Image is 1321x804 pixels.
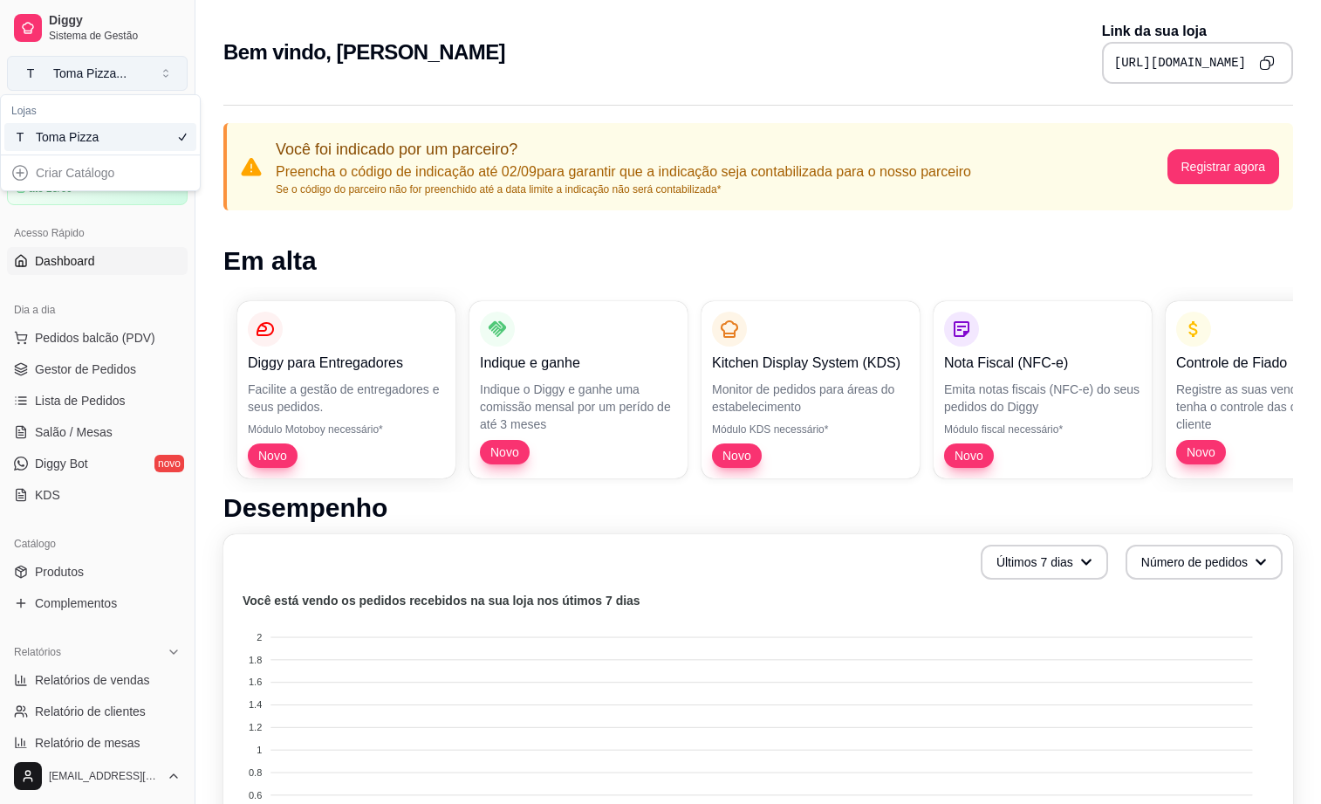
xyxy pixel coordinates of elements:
[715,447,758,464] span: Novo
[1126,545,1283,580] button: Número de pedidos
[469,301,688,478] button: Indique e ganheIndique o Diggy e ganhe uma comissão mensal por um perído de até 3 mesesNovo
[7,450,188,478] a: Diggy Botnovo
[7,296,188,324] div: Dia a dia
[7,355,188,383] a: Gestor de Pedidos
[35,563,84,581] span: Produtos
[1,95,200,155] div: Suggestions
[11,128,29,146] span: T
[223,38,505,66] h2: Bem vindo, [PERSON_NAME]
[1253,49,1281,77] button: Copy to clipboard
[7,589,188,617] a: Complementos
[7,729,188,757] a: Relatório de mesas
[1102,21,1293,42] p: Link da sua loja
[35,703,146,720] span: Relatório de clientes
[49,13,181,29] span: Diggy
[712,381,909,416] p: Monitor de pedidos para áreas do estabelecimento
[944,423,1141,436] p: Módulo fiscal necessário*
[249,722,262,732] tspan: 1.2
[249,790,262,801] tspan: 0.6
[49,769,160,783] span: [EMAIL_ADDRESS][DOMAIN_NAME]
[53,65,127,82] div: Toma Pizza ...
[934,301,1152,478] button: Nota Fiscal (NFC-e)Emita notas fiscais (NFC-e) do seus pedidos do DiggyMódulo fiscal necessário*Novo
[981,545,1108,580] button: Últimos 7 dias
[35,361,136,378] span: Gestor de Pedidos
[49,29,181,43] span: Sistema de Gestão
[276,137,971,161] p: Você foi indicado por um parceiro?
[248,423,445,436] p: Módulo Motoboy necessário*
[248,353,445,374] p: Diggy para Entregadores
[223,492,1293,524] h1: Desempenho
[1114,54,1246,72] pre: [URL][DOMAIN_NAME]
[237,301,455,478] button: Diggy para EntregadoresFacilite a gestão de entregadores e seus pedidos.Módulo Motoboy necessário...
[4,99,196,123] div: Lojas
[1167,149,1280,184] button: Registrar agora
[248,381,445,416] p: Facilite a gestão de entregadores e seus pedidos.
[7,481,188,509] a: KDS
[276,161,971,182] p: Preencha o código de indicação até 02/09 para garantir que a indicação seja contabilizada para o ...
[35,423,113,441] span: Salão / Mesas
[35,671,150,689] span: Relatórios de vendas
[702,301,920,478] button: Kitchen Display System (KDS)Monitor de pedidos para áreas do estabelecimentoMódulo KDS necessário...
[7,558,188,586] a: Produtos
[944,381,1141,416] p: Emita notas fiscais (NFC-e) do seus pedidos do Diggy
[35,252,95,270] span: Dashboard
[257,745,262,755] tspan: 1
[276,182,971,196] p: Se o código do parceiro não for preenchido até a data limite a indicação não será contabilizada*
[249,655,262,665] tspan: 1.8
[35,734,140,752] span: Relatório de mesas
[249,699,262,710] tspan: 1.4
[712,353,909,374] p: Kitchen Display System (KDS)
[7,247,188,275] a: Dashboard
[36,128,114,146] div: Toma Pizza
[35,329,155,347] span: Pedidos balcão (PDV)
[7,219,188,247] div: Acesso Rápido
[14,645,61,659] span: Relatórios
[944,353,1141,374] p: Nota Fiscal (NFC-e)
[7,387,188,415] a: Lista de Pedidos
[1,155,200,190] div: Suggestions
[243,594,640,608] text: Você está vendo os pedidos recebidos na sua loja nos útimos 7 dias
[249,767,262,778] tspan: 0.8
[7,530,188,558] div: Catálogo
[7,755,188,797] button: [EMAIL_ADDRESS][DOMAIN_NAME]
[483,443,526,461] span: Novo
[1180,443,1222,461] span: Novo
[7,56,188,91] button: Select a team
[480,353,677,374] p: Indique e ganhe
[7,697,188,725] a: Relatório de clientes
[712,423,909,436] p: Módulo KDS necessário*
[35,486,60,504] span: KDS
[35,392,126,409] span: Lista de Pedidos
[257,632,262,643] tspan: 2
[480,381,677,433] p: Indique o Diggy e ganhe uma comissão mensal por um perído de até 3 meses
[35,455,88,472] span: Diggy Bot
[7,666,188,694] a: Relatórios de vendas
[7,418,188,446] a: Salão / Mesas
[223,245,1293,277] h1: Em alta
[35,594,117,612] span: Complementos
[7,324,188,352] button: Pedidos balcão (PDV)
[22,65,39,82] span: T
[948,447,990,464] span: Novo
[249,677,262,687] tspan: 1.6
[7,7,188,49] a: DiggySistema de Gestão
[251,447,294,464] span: Novo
